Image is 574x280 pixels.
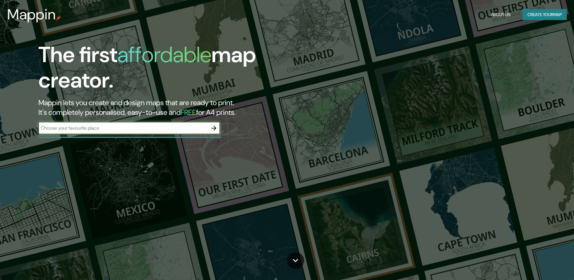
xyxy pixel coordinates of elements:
[7,6,56,23] h3: Mappin
[38,125,208,132] input: Choose your favourite place
[38,98,326,117] h2: Mappin lets you create and design maps that are ready to print. It's completely personalised, eas...
[117,41,212,69] h1: affordable
[38,42,326,98] h1: The first map creator.
[181,108,196,117] h5: FREE
[523,9,567,20] button: Create yourmap
[488,9,513,20] button: About Us
[56,16,61,21] img: mappin-pin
